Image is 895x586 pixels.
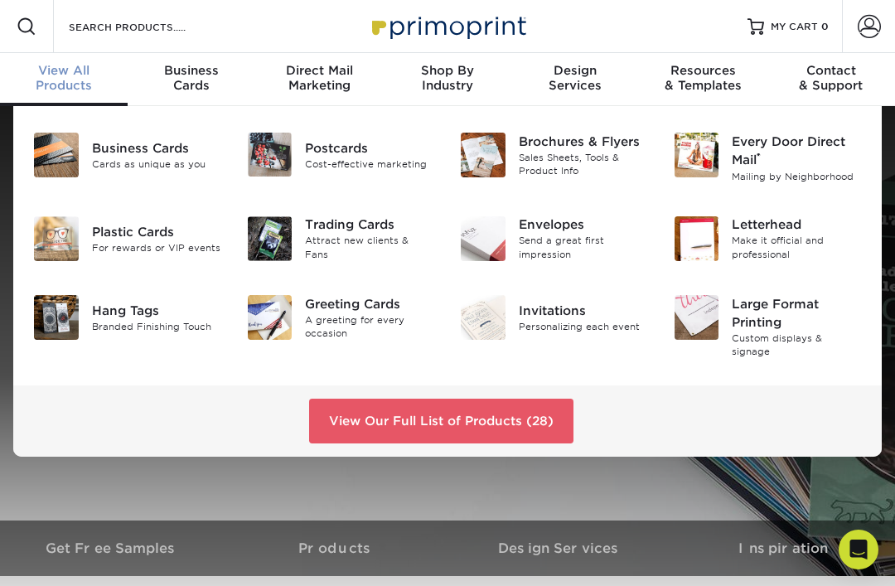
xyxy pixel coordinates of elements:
a: DesignServices [511,53,639,106]
img: Postcards [248,133,293,177]
div: & Support [767,63,895,93]
div: Marketing [256,63,384,93]
img: Large Format Printing [675,295,719,340]
img: Invitations [461,295,506,340]
span: Contact [767,63,895,78]
a: Plastic Cards Plastic Cards For rewards or VIP events [33,210,222,268]
a: Greeting Cards Greeting Cards A greeting for every occasion [247,288,436,347]
input: SEARCH PRODUCTS..... [67,17,229,36]
div: Send a great first impression [519,235,649,262]
img: Greeting Cards [248,295,293,340]
div: Cards as unique as you [92,157,222,172]
div: Business Cards [92,139,222,157]
div: Attract new clients & Fans [305,235,435,262]
div: Branded Finishing Touch [92,320,222,334]
div: Trading Cards [305,216,435,235]
a: BusinessCards [128,53,255,106]
div: Invitations [519,302,649,320]
div: Plastic Cards [92,222,222,240]
div: Letterhead [732,216,862,235]
div: Services [511,63,639,93]
div: Cost-effective marketing [305,157,435,171]
img: Every Door Direct Mail [675,133,719,177]
div: A greeting for every occasion [305,313,435,341]
img: Envelopes [461,216,506,261]
span: MY CART [771,20,818,34]
a: Hang Tags Hang Tags Branded Finishing Touch [33,288,222,346]
div: Every Door Direct Mail [732,133,862,169]
div: Mailing by Neighborhood [732,169,862,183]
a: Resources& Templates [639,53,767,106]
img: Hang Tags [34,295,79,340]
a: Every Door Direct Mail Every Door Direct Mail® Mailing by Neighborhood [674,126,863,190]
div: Industry [384,63,511,93]
img: Plastic Cards [34,216,79,261]
img: Business Cards [34,133,79,177]
a: Postcards Postcards Cost-effective marketing [247,126,436,183]
img: Brochures & Flyers [461,133,506,177]
a: Shop ByIndustry [384,53,511,106]
a: Contact& Support [767,53,895,106]
span: Resources [639,63,767,78]
div: & Templates [639,63,767,93]
span: Business [128,63,255,78]
a: Direct MailMarketing [256,53,384,106]
div: Postcards [305,138,435,157]
div: Cards [128,63,255,93]
div: Open Intercom Messenger [839,530,878,569]
img: Primoprint [365,8,530,44]
div: Brochures & Flyers [519,133,649,151]
a: Letterhead Letterhead Make it official and professional [674,210,863,269]
a: Envelopes Envelopes Send a great first impression [460,210,649,269]
span: Direct Mail [256,63,384,78]
a: Brochures & Flyers Brochures & Flyers Sales Sheets, Tools & Product Info [460,126,649,185]
span: Shop By [384,63,511,78]
img: Letterhead [675,216,719,261]
div: Hang Tags [92,302,222,320]
a: Trading Cards Trading Cards Attract new clients & Fans [247,210,436,269]
a: Large Format Printing Large Format Printing Custom displays & signage [674,288,863,366]
div: For rewards or VIP events [92,240,222,254]
div: Make it official and professional [732,235,862,262]
a: Business Cards Business Cards Cards as unique as you [33,126,222,184]
span: Design [511,63,639,78]
div: Personalizing each event [519,320,649,334]
a: Invitations Invitations Personalizing each event [460,288,649,346]
div: Sales Sheets, Tools & Product Info [519,151,649,178]
a: View Our Full List of Products (28) [309,399,573,443]
div: Large Format Printing [732,295,862,332]
div: Custom displays & signage [732,332,862,359]
img: Trading Cards [248,216,293,261]
span: 0 [821,21,829,32]
sup: ® [757,151,761,162]
div: Greeting Cards [305,295,435,313]
div: Envelopes [519,216,649,235]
